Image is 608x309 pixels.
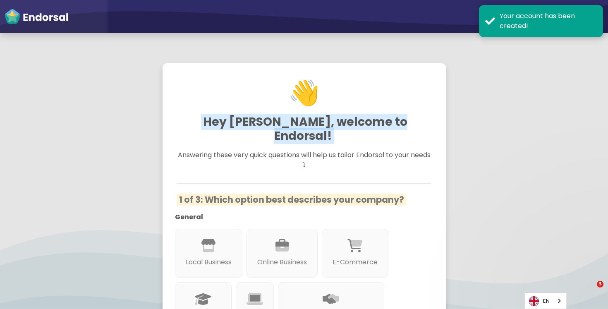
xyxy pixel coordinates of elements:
p: E-Commerce [333,257,378,267]
span: 1 of 3: Which option best describes your company? [177,194,406,206]
span: 3 [597,281,603,287]
span: Answering these very quick questions will help us tailor Endorsal to your needs ⤵︎ [178,150,431,170]
iframe: Intercom live chat [580,281,600,301]
h1: 👋 [176,57,432,129]
img: endorsal-logo-white@2x.png [4,8,69,25]
p: Local Business [186,257,232,267]
aside: Language selected: English [524,293,567,309]
p: General [175,212,421,222]
div: Your account has been created! [500,11,597,31]
p: Online Business [257,257,307,267]
span: Hey [PERSON_NAME], welcome to Endorsal! [201,114,407,144]
a: EN [525,293,566,309]
div: Language [524,293,567,309]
